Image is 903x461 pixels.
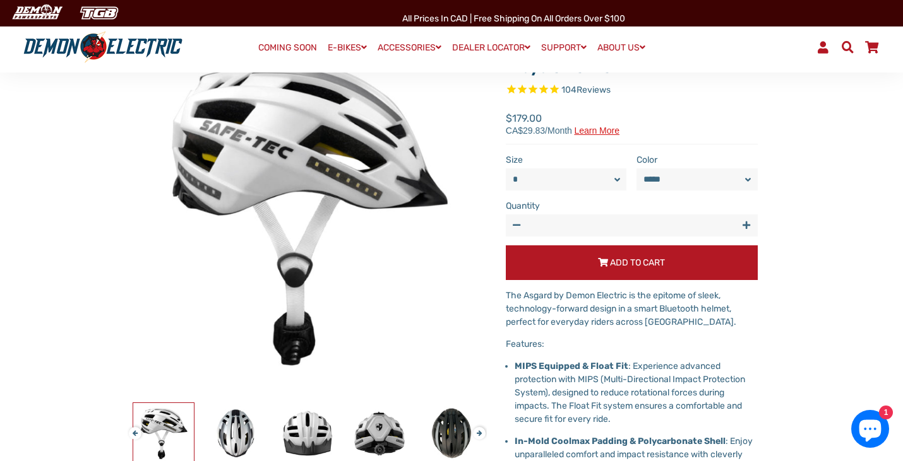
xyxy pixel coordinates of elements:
[73,3,125,23] img: TGB Canada
[577,85,611,95] span: Reviews
[515,361,628,371] strong: MIPS Equipped & Float Fit
[847,410,893,451] inbox-online-store-chat: Shopify online store chat
[506,153,627,166] label: Size
[506,214,758,236] input: quantity
[637,153,758,166] label: Color
[506,337,758,351] p: Features:
[6,3,67,23] img: Demon Electric
[515,359,758,426] p: : Experience advanced protection with MIPS (Multi-Directional Impact Protection System), designed...
[402,13,625,24] span: All Prices in CAD | Free shipping on all orders over $100
[593,38,650,57] a: ABOUT US
[473,421,481,435] button: Next
[537,38,591,57] a: SUPPORT
[323,38,371,57] a: E-BIKES
[254,39,321,57] a: COMING SOON
[506,245,758,280] button: Add to Cart
[736,214,758,236] button: Increase item quantity by one
[19,31,187,64] img: Demon Electric logo
[506,111,619,135] span: $179.00
[129,421,136,435] button: Previous
[506,214,528,236] button: Reduce item quantity by one
[610,257,665,268] span: Add to Cart
[515,436,726,446] strong: In-Mold Coolmax Padding & Polycarbonate Shell
[561,85,611,95] span: 104 reviews
[373,38,446,57] a: ACCESSORIES
[506,289,758,329] p: The Asgard by Demon Electric is the epitome of sleek, technology-forward design in a smart Blueto...
[506,83,758,98] span: Rated 4.8 out of 5 stars 104 reviews
[506,199,758,213] label: Quantity
[448,38,535,57] a: DEALER LOCATOR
